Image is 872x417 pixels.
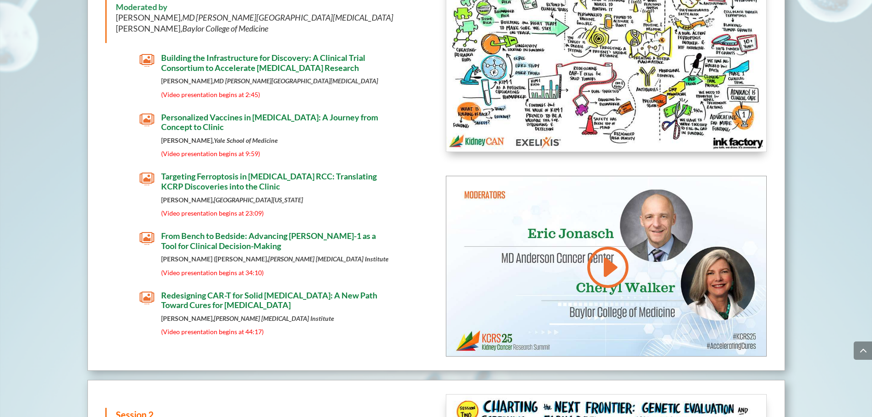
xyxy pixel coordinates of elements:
[268,255,389,263] em: [PERSON_NAME] [MEDICAL_DATA] Institute
[116,12,393,33] span: [PERSON_NAME], [PERSON_NAME],
[214,136,278,144] em: Yale School of Medicine
[161,290,377,310] span: Redesigning CAR-T for Solid [MEDICAL_DATA]: A New Path Toward Cures for [MEDICAL_DATA]
[161,77,378,85] strong: [PERSON_NAME],
[140,231,154,246] span: 
[140,53,154,68] span: 
[161,150,260,157] span: (Video presentation begins at 9:59)
[182,23,268,33] em: Baylor College of Medicine
[116,2,168,12] strong: Moderated by
[161,269,264,276] span: (Video presentation begins at 34:10)
[214,314,334,322] em: [PERSON_NAME] [MEDICAL_DATA] Institute
[161,91,260,98] span: (Video presentation begins at 2:45)
[161,53,365,73] span: Building the Infrastructure for Discovery: A Clinical Trial Consortium to Accelerate [MEDICAL_DAT...
[161,171,377,191] span: Targeting Ferroptosis in [MEDICAL_DATA] RCC: Translating KCRP Discoveries into the Clinic
[140,172,154,186] span: 
[182,12,393,22] em: MD [PERSON_NAME][GEOGRAPHIC_DATA][MEDICAL_DATA]
[161,196,303,204] strong: [PERSON_NAME],
[140,113,154,127] span: 
[161,209,264,217] span: (Video presentation begins at 23:09)
[140,291,154,305] span: 
[161,112,378,132] span: Personalized Vaccines in [MEDICAL_DATA]: A Journey from Concept to Clinic
[214,77,378,85] em: MD [PERSON_NAME][GEOGRAPHIC_DATA][MEDICAL_DATA]
[161,231,376,251] span: From Bench to Bedside: Advancing [PERSON_NAME]-1 as a Tool for Clinical Decision-Making
[214,196,303,204] em: [GEOGRAPHIC_DATA][US_STATE]
[161,328,264,336] span: (Video presentation begins at 44:17)
[161,136,278,144] strong: [PERSON_NAME],
[161,314,334,322] strong: [PERSON_NAME],
[161,255,389,263] strong: [PERSON_NAME] ([PERSON_NAME],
